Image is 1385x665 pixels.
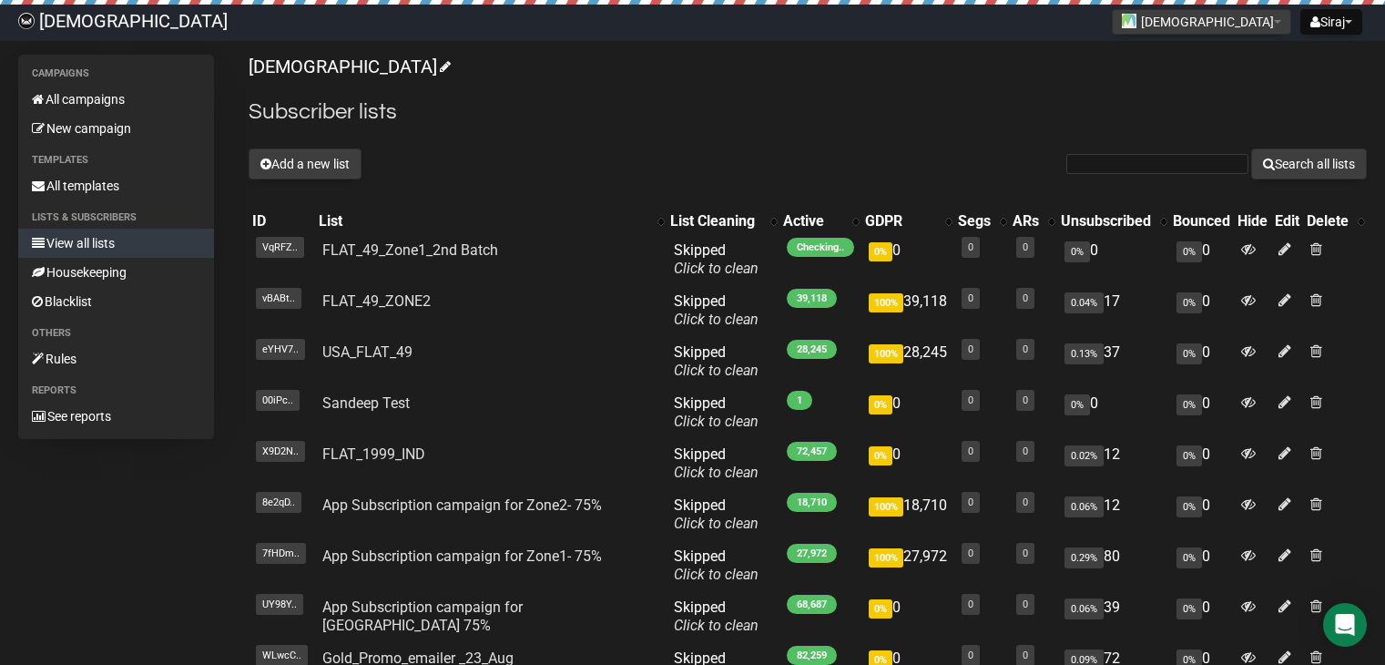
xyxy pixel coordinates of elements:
[674,515,759,532] a: Click to clean
[674,394,759,430] span: Skipped
[869,242,892,261] span: 0%
[322,598,523,634] a: App Subscription campaign for [GEOGRAPHIC_DATA] 75%
[674,496,759,532] span: Skipped
[783,212,843,230] div: Active
[1176,445,1202,466] span: 0%
[861,209,954,234] th: GDPR: No sort applied, activate to apply an ascending sort
[861,489,954,540] td: 18,710
[1176,598,1202,619] span: 0%
[869,548,903,568] span: 100%
[1176,547,1202,568] span: 0%
[1023,445,1028,457] a: 0
[869,497,903,517] span: 100%
[861,540,954,591] td: 27,972
[861,387,954,438] td: 0
[1169,489,1234,540] td: 0
[252,212,311,230] div: ID
[315,209,667,234] th: List: No sort applied, activate to apply an ascending sort
[1057,489,1169,540] td: 12
[1023,394,1028,406] a: 0
[319,212,648,230] div: List
[18,207,214,229] li: Lists & subscribers
[322,394,410,412] a: Sandeep Test
[1176,292,1202,313] span: 0%
[779,209,861,234] th: Active: No sort applied, activate to apply an ascending sort
[1057,234,1169,285] td: 0
[256,288,301,309] span: vBABt..
[968,496,973,508] a: 0
[787,442,837,461] span: 72,457
[968,394,973,406] a: 0
[674,343,759,379] span: Skipped
[256,492,301,513] span: 8e2qD..
[1057,540,1169,591] td: 80
[18,149,214,171] li: Templates
[968,598,973,610] a: 0
[1307,212,1349,230] div: Delete
[256,339,305,360] span: eYHV7..
[787,340,837,359] span: 28,245
[1237,212,1268,230] div: Hide
[1057,591,1169,642] td: 39
[1169,438,1234,489] td: 0
[1275,212,1299,230] div: Edit
[1064,292,1104,313] span: 0.04%
[1057,209,1169,234] th: Unsubscribed: No sort applied, activate to apply an ascending sort
[787,595,837,614] span: 68,687
[1023,547,1028,559] a: 0
[674,413,759,430] a: Click to clean
[869,293,903,312] span: 100%
[1023,598,1028,610] a: 0
[1176,496,1202,517] span: 0%
[968,445,973,457] a: 0
[787,238,854,257] span: Checking..
[322,547,602,565] a: App Subscription campaign for Zone1- 75%
[861,591,954,642] td: 0
[256,390,300,411] span: 00iPc..
[968,343,973,355] a: 0
[869,599,892,619] span: 0%
[674,547,759,583] span: Skipped
[249,209,315,234] th: ID: No sort applied, sorting is disabled
[674,260,759,277] a: Click to clean
[1064,547,1104,568] span: 0.29%
[322,241,498,259] a: FLAT_49_Zone1_2nd Batch
[861,285,954,336] td: 39,118
[1057,285,1169,336] td: 17
[1176,343,1202,364] span: 0%
[18,114,214,143] a: New campaign
[674,292,759,328] span: Skipped
[18,13,35,29] img: 61ace9317f7fa0068652623cbdd82cc4
[1023,241,1028,253] a: 0
[1169,387,1234,438] td: 0
[1251,148,1367,179] button: Search all lists
[1169,540,1234,591] td: 0
[861,234,954,285] td: 0
[1064,598,1104,619] span: 0.06%
[1057,336,1169,387] td: 37
[1323,603,1367,647] div: Open Intercom Messenger
[322,445,425,463] a: FLAT_1999_IND
[1122,14,1136,28] img: 1.jpg
[674,311,759,328] a: Click to clean
[968,547,973,559] a: 0
[787,289,837,308] span: 39,118
[674,598,759,634] span: Skipped
[674,241,759,277] span: Skipped
[674,464,759,481] a: Click to clean
[1169,234,1234,285] td: 0
[1064,394,1090,415] span: 0%
[249,148,362,179] button: Add a new list
[18,344,214,373] a: Rules
[968,650,973,661] a: 0
[869,395,892,414] span: 0%
[958,212,991,230] div: Segs
[1112,9,1291,35] button: [DEMOGRAPHIC_DATA]
[787,493,837,512] span: 18,710
[787,544,837,563] span: 27,972
[954,209,1009,234] th: Segs: No sort applied, activate to apply an ascending sort
[256,237,304,258] span: VqRFZ..
[1176,241,1202,262] span: 0%
[1061,212,1151,230] div: Unsubscribed
[861,336,954,387] td: 28,245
